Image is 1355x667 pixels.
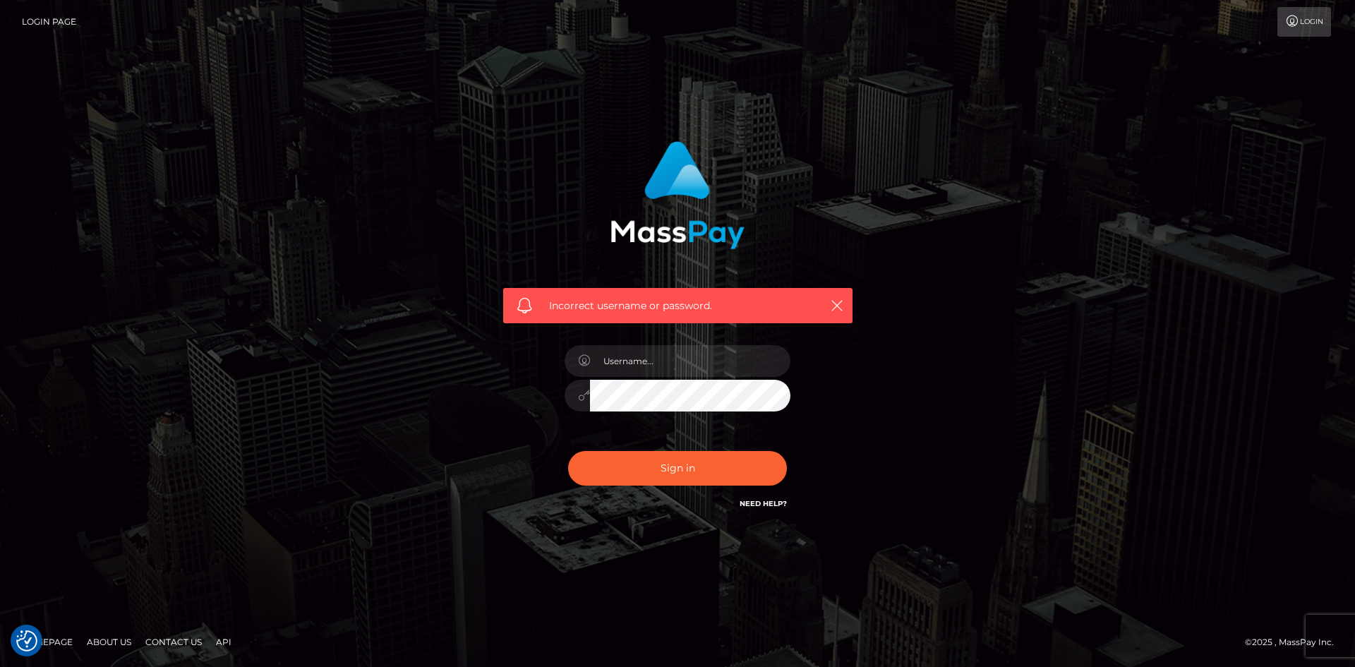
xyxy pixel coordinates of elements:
[549,299,807,313] span: Incorrect username or password.
[210,631,237,653] a: API
[610,141,745,249] img: MassPay Login
[16,630,37,651] img: Revisit consent button
[568,451,787,486] button: Sign in
[16,631,78,653] a: Homepage
[22,7,76,37] a: Login Page
[590,345,790,377] input: Username...
[81,631,137,653] a: About Us
[1245,635,1344,650] div: © 2025 , MassPay Inc.
[1277,7,1331,37] a: Login
[140,631,207,653] a: Contact Us
[740,499,787,508] a: Need Help?
[16,630,37,651] button: Consent Preferences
